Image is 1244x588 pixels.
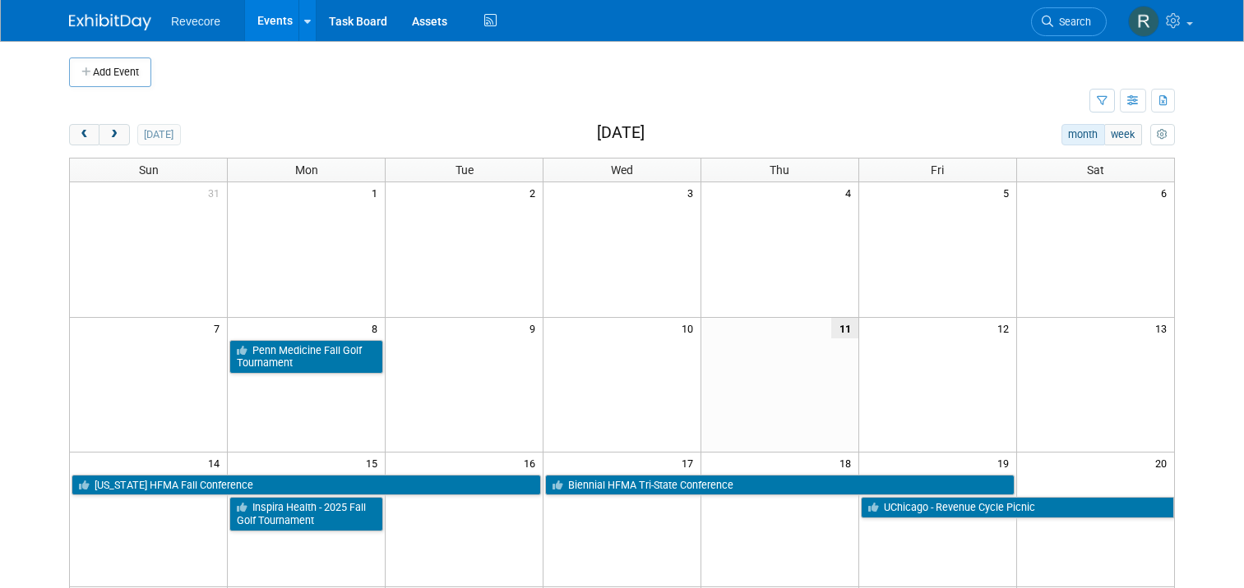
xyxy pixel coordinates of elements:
span: Mon [295,163,318,177]
a: Search [1031,7,1107,36]
span: 16 [522,452,543,473]
span: 5 [1001,182,1016,203]
span: 14 [206,452,227,473]
i: Personalize Calendar [1157,130,1168,140]
button: month [1061,124,1105,145]
button: Add Event [69,57,151,87]
span: 11 [831,318,858,338]
span: 7 [212,318,227,338]
span: 15 [364,452,385,473]
span: Fri [931,163,944,177]
span: 9 [528,318,543,338]
button: week [1104,124,1142,145]
button: prev [69,124,99,145]
span: 13 [1154,318,1174,338]
button: [DATE] [137,124,181,145]
button: myCustomButton [1150,124,1175,145]
span: Search [1053,16,1091,28]
span: 6 [1159,182,1174,203]
span: 12 [996,318,1016,338]
span: 2 [528,182,543,203]
span: Sun [139,163,159,177]
img: ExhibitDay [69,14,151,30]
span: Wed [611,163,633,177]
span: 4 [844,182,858,203]
img: Rachael Sires [1128,6,1159,37]
span: 10 [680,318,701,338]
span: 17 [680,452,701,473]
a: Penn Medicine Fall Golf Tournament [229,340,383,374]
span: 20 [1154,452,1174,473]
a: Inspira Health - 2025 Fall Golf Tournament [229,497,383,531]
span: Revecore [171,15,220,28]
button: next [99,124,129,145]
span: 31 [206,182,227,203]
span: Thu [770,163,789,177]
a: [US_STATE] HFMA Fall Conference [72,475,541,496]
span: 8 [370,318,385,338]
span: 1 [370,182,385,203]
span: 18 [838,452,858,473]
span: 19 [996,452,1016,473]
a: Biennial HFMA Tri-State Conference [545,475,1015,496]
span: Sat [1087,163,1104,177]
span: Tue [456,163,474,177]
span: 3 [686,182,701,203]
h2: [DATE] [597,124,645,142]
a: UChicago - Revenue Cycle Picnic [861,497,1174,518]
